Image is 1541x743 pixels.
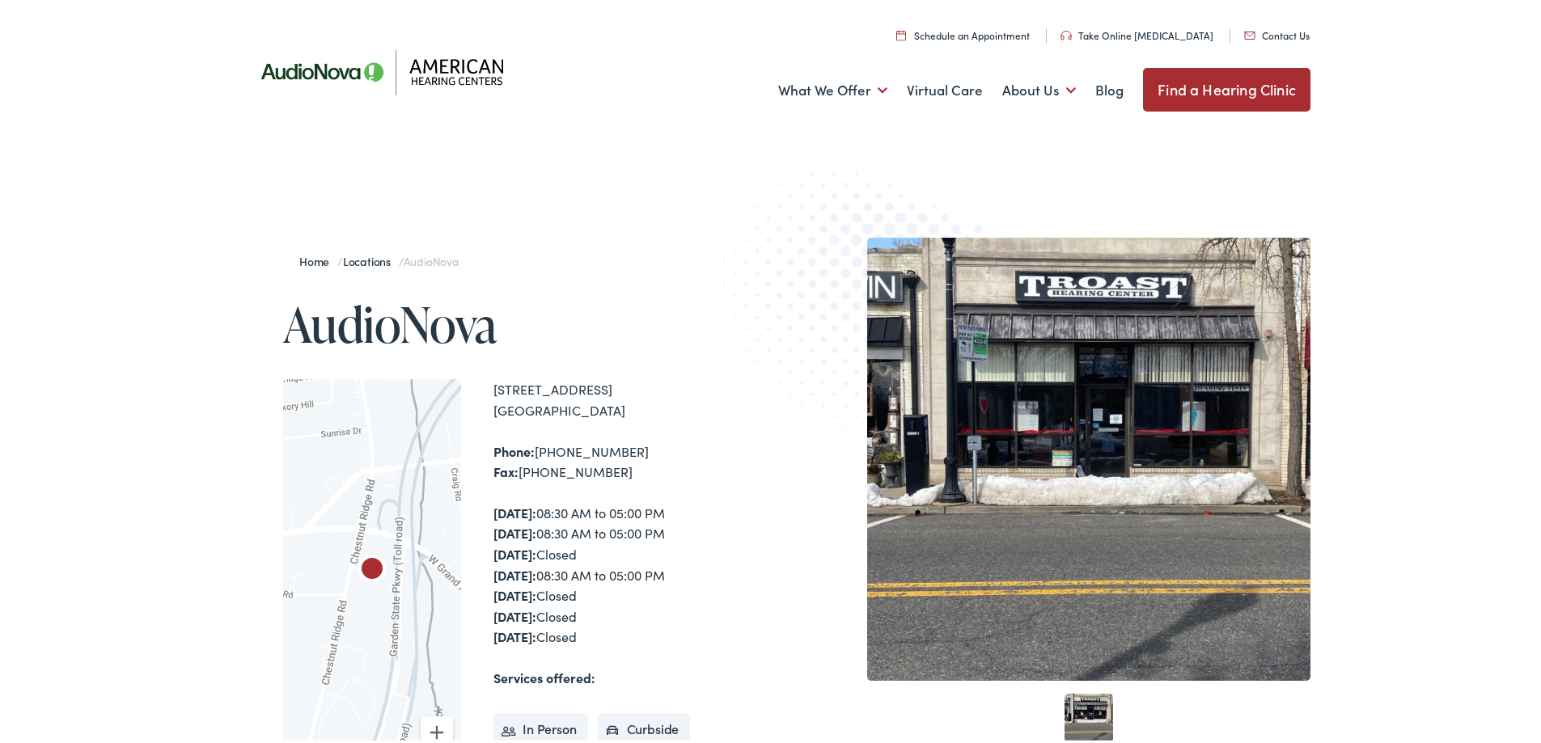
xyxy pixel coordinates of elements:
h1: AudioNova [283,294,777,348]
strong: [DATE]: [493,624,536,642]
a: Home [299,250,337,266]
a: Take Online [MEDICAL_DATA] [1060,25,1213,39]
a: Blog [1095,57,1124,117]
div: [STREET_ADDRESS] [GEOGRAPHIC_DATA] [493,376,777,417]
strong: [DATE]: [493,500,536,518]
a: Find a Hearing Clinic [1143,65,1310,108]
a: Locations [343,250,399,266]
strong: [DATE]: [493,583,536,601]
img: utility icon [1244,28,1255,36]
strong: [DATE]: [493,604,536,622]
li: In Person [493,710,588,742]
a: Schedule an Appointment [896,25,1030,39]
strong: [DATE]: [493,521,536,538]
span: AudioNova [404,250,459,266]
strong: [DATE]: [493,542,536,559]
img: utility icon [1060,27,1072,37]
a: About Us [1002,57,1076,117]
a: 1 [1065,690,1113,739]
div: AudioNova [353,548,392,587]
li: Curbside [598,710,691,742]
strong: [DATE]: [493,563,536,580]
strong: Fax: [493,459,519,477]
div: 08:30 AM to 05:00 PM 08:30 AM to 05:00 PM Closed 08:30 AM to 05:00 PM Closed Closed Closed [493,500,777,644]
img: utility icon [896,27,906,37]
a: Virtual Care [907,57,983,117]
strong: Phone: [493,439,535,457]
strong: Services offered: [493,665,595,683]
span: / / [299,250,459,266]
div: [PHONE_NUMBER] [PHONE_NUMBER] [493,438,777,479]
a: Contact Us [1244,25,1310,39]
a: What We Offer [778,57,887,117]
